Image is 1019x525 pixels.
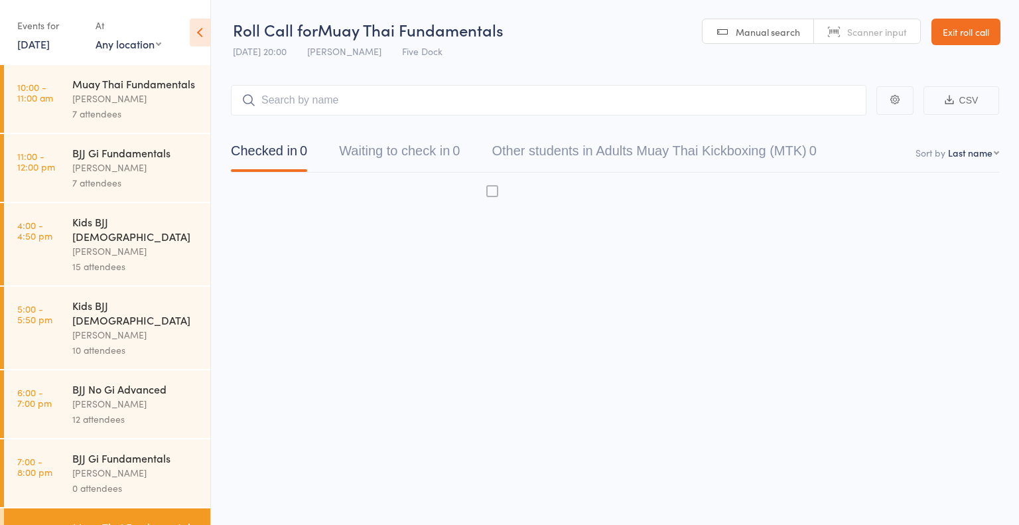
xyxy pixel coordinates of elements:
[4,439,210,507] a: 7:00 -8:00 pmBJJ Gi Fundamentals[PERSON_NAME]0 attendees
[72,175,199,190] div: 7 attendees
[809,143,817,158] div: 0
[72,145,199,160] div: BJJ Gi Fundamentals
[300,143,307,158] div: 0
[17,220,52,241] time: 4:00 - 4:50 pm
[72,481,199,496] div: 0 attendees
[72,259,199,274] div: 15 attendees
[17,82,53,103] time: 10:00 - 11:00 am
[4,203,210,285] a: 4:00 -4:50 pmKids BJJ [DEMOGRAPHIC_DATA][PERSON_NAME]15 attendees
[72,451,199,465] div: BJJ Gi Fundamentals
[72,342,199,358] div: 10 attendees
[233,19,318,40] span: Roll Call for
[17,387,52,408] time: 6:00 - 7:00 pm
[72,298,199,327] div: Kids BJJ [DEMOGRAPHIC_DATA]
[923,86,999,115] button: CSV
[231,137,307,172] button: Checked in0
[4,287,210,369] a: 5:00 -5:50 pmKids BJJ [DEMOGRAPHIC_DATA][PERSON_NAME]10 attendees
[72,160,199,175] div: [PERSON_NAME]
[307,44,381,58] span: [PERSON_NAME]
[17,151,55,172] time: 11:00 - 12:00 pm
[17,37,50,51] a: [DATE]
[72,214,199,244] div: Kids BJJ [DEMOGRAPHIC_DATA]
[4,65,210,133] a: 10:00 -11:00 amMuay Thai Fundamentals[PERSON_NAME]7 attendees
[452,143,460,158] div: 0
[72,106,199,121] div: 7 attendees
[231,85,866,115] input: Search by name
[402,44,442,58] span: Five Dock
[233,44,287,58] span: [DATE] 20:00
[72,327,199,342] div: [PERSON_NAME]
[4,134,210,202] a: 11:00 -12:00 pmBJJ Gi Fundamentals[PERSON_NAME]7 attendees
[931,19,1000,45] a: Exit roll call
[72,465,199,481] div: [PERSON_NAME]
[17,456,52,477] time: 7:00 - 8:00 pm
[948,146,992,159] div: Last name
[96,37,161,51] div: Any location
[492,137,816,172] button: Other students in Adults Muay Thai Kickboxing (MTK)0
[96,15,161,37] div: At
[72,412,199,427] div: 12 attendees
[339,137,460,172] button: Waiting to check in0
[4,370,210,438] a: 6:00 -7:00 pmBJJ No Gi Advanced[PERSON_NAME]12 attendees
[72,91,199,106] div: [PERSON_NAME]
[17,15,82,37] div: Events for
[72,244,199,259] div: [PERSON_NAME]
[72,382,199,396] div: BJJ No Gi Advanced
[318,19,504,40] span: Muay Thai Fundamentals
[847,25,907,38] span: Scanner input
[72,76,199,91] div: Muay Thai Fundamentals
[736,25,800,38] span: Manual search
[72,396,199,412] div: [PERSON_NAME]
[17,303,52,325] time: 5:00 - 5:50 pm
[916,146,945,159] label: Sort by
